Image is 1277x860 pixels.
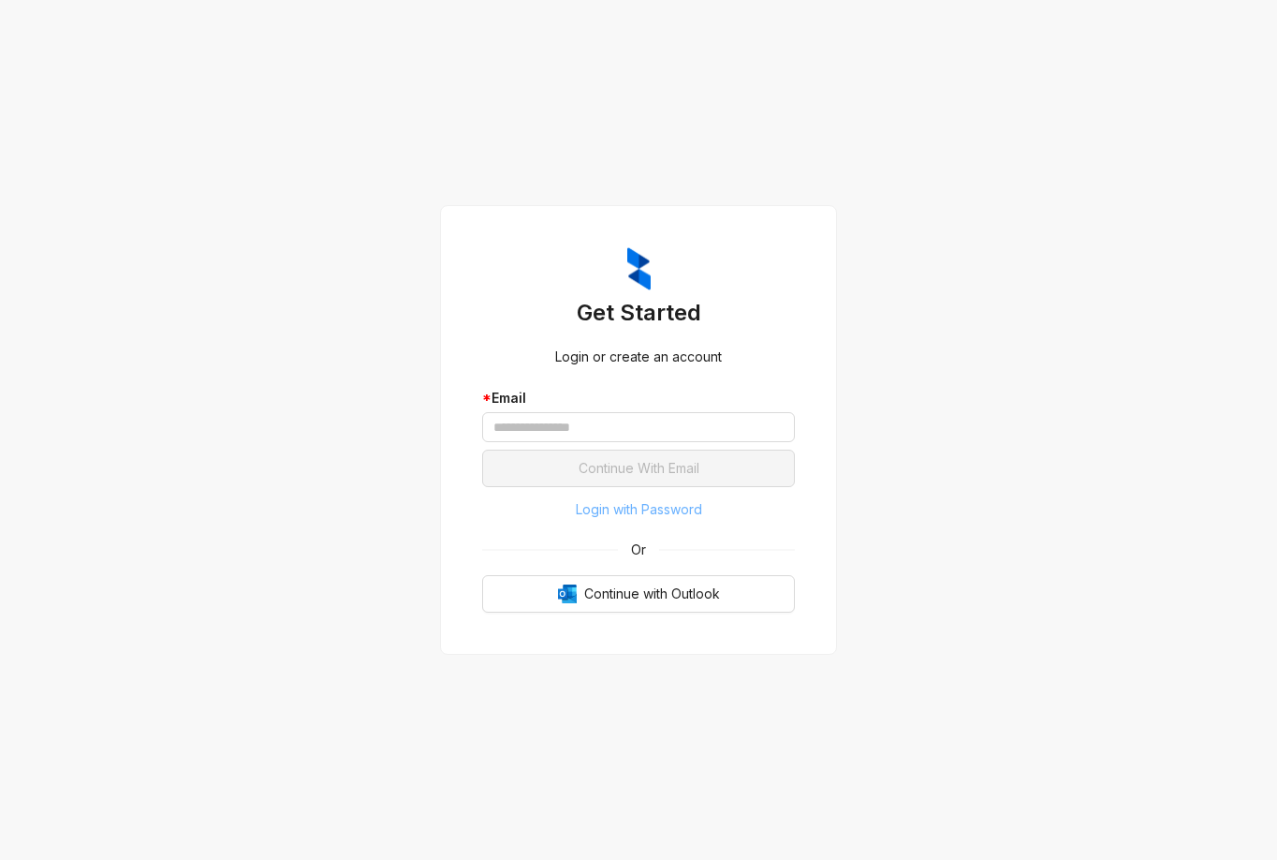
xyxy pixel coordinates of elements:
[482,298,795,328] h3: Get Started
[482,495,795,525] button: Login with Password
[558,585,577,603] img: Outlook
[618,540,659,560] span: Or
[627,247,651,290] img: ZumaIcon
[584,584,720,604] span: Continue with Outlook
[482,450,795,487] button: Continue With Email
[482,347,795,367] div: Login or create an account
[482,388,795,408] div: Email
[482,575,795,613] button: OutlookContinue with Outlook
[576,499,702,520] span: Login with Password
